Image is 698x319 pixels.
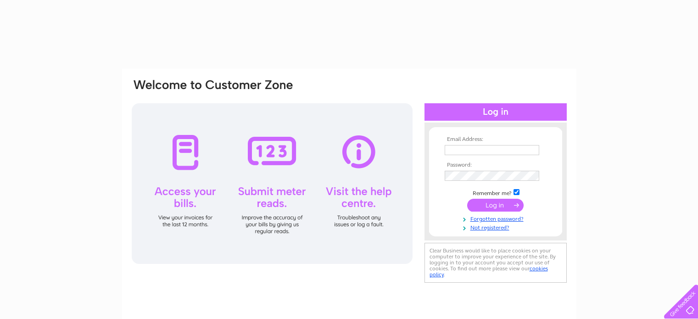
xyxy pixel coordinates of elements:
a: cookies policy [430,265,548,278]
input: Submit [467,199,524,212]
td: Remember me? [442,188,549,197]
div: Clear Business would like to place cookies on your computer to improve your experience of the sit... [424,243,567,283]
th: Email Address: [442,136,549,143]
th: Password: [442,162,549,168]
a: Not registered? [445,223,549,231]
a: Forgotten password? [445,214,549,223]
